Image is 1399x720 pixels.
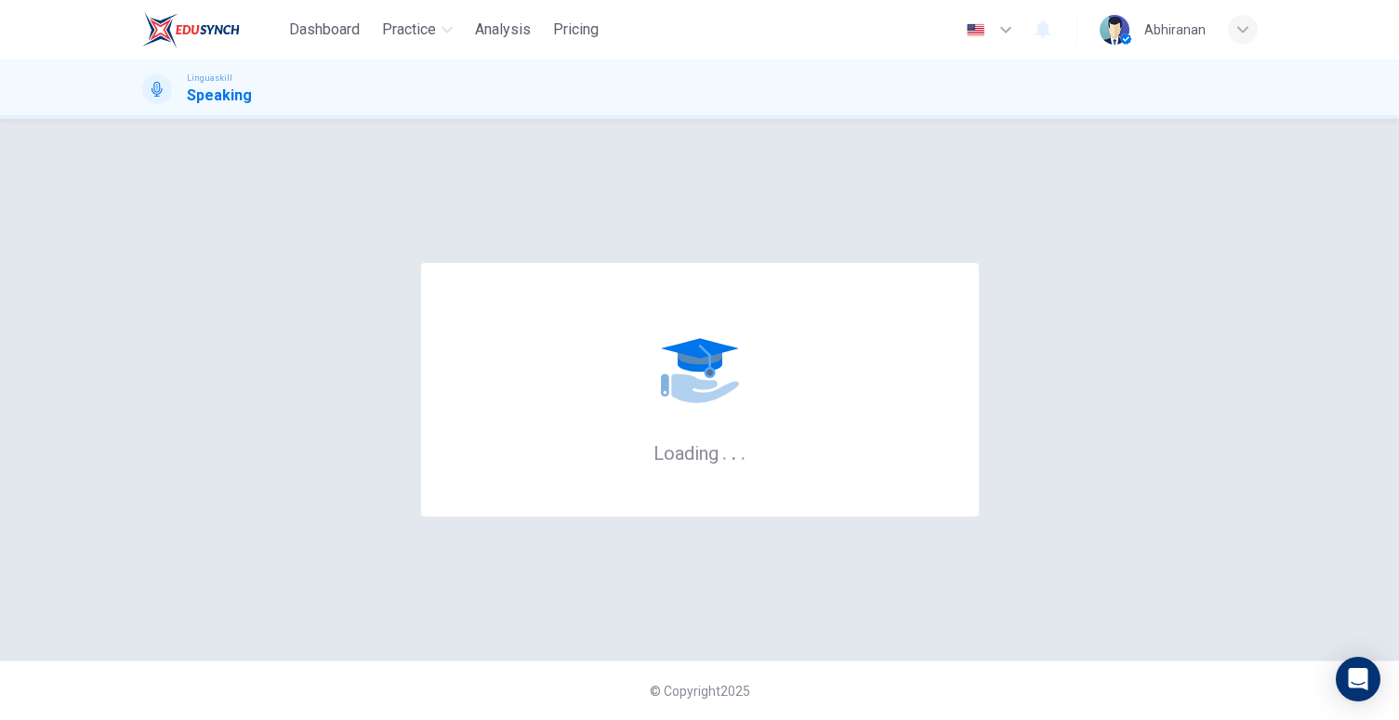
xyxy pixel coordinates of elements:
h6: . [721,436,728,466]
span: Dashboard [289,19,360,41]
img: EduSynch logo [142,11,240,48]
h6: . [731,436,737,466]
img: Profile picture [1100,15,1129,45]
button: Dashboard [282,13,367,46]
span: Linguaskill [187,72,232,85]
button: Practice [375,13,460,46]
img: en [964,23,987,37]
h1: Speaking [187,85,252,107]
span: Practice [382,19,436,41]
span: Pricing [553,19,599,41]
h6: . [740,436,746,466]
div: Open Intercom Messenger [1336,657,1380,701]
span: © Copyright 2025 [650,684,750,699]
button: Analysis [468,13,538,46]
div: Abhiranan [1144,19,1206,41]
h6: Loading [653,440,746,465]
span: Analysis [475,19,531,41]
a: EduSynch logo [142,11,283,48]
button: Pricing [546,13,606,46]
